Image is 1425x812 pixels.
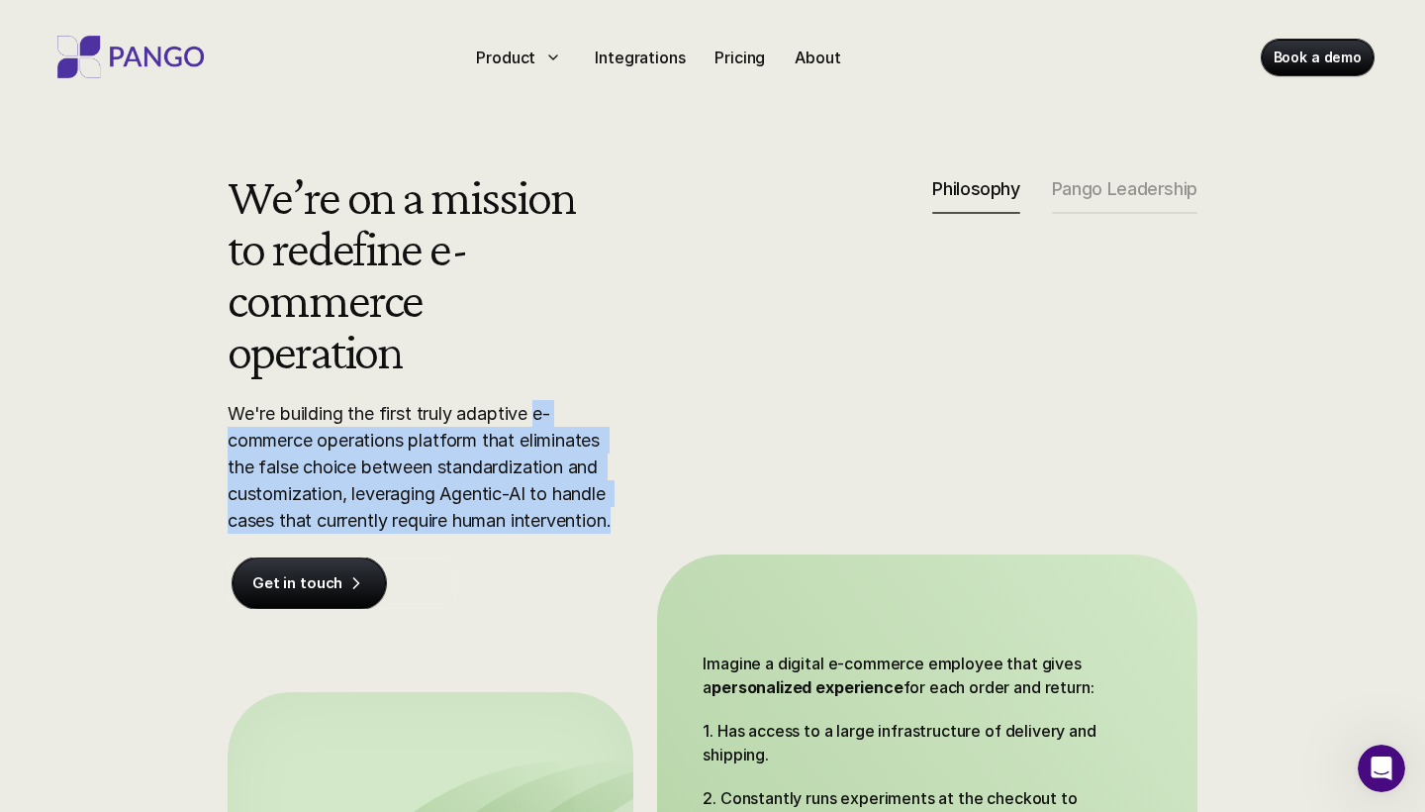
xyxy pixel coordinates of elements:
p: Pango Leadership [1052,178,1197,200]
p: Product [476,46,535,69]
p: Book a demo [1274,48,1362,67]
p: About [795,46,840,69]
h2: We’re on a mission to redefine e-commerce operation [228,170,587,376]
a: Integrations [587,42,693,73]
a: Pricing [707,42,773,73]
p: Philosophy [932,178,1019,200]
strong: personalized experience [712,677,902,697]
a: Get in touch [233,558,386,609]
p: Integrations [595,46,685,69]
p: 1. Has access to a large infrastructure of delivery and shipping. [703,719,1108,766]
p: Get in touch [252,573,342,593]
a: About [787,42,848,73]
iframe: Intercom live chat [1358,745,1405,792]
p: Imagine a digital e-commerce employee that gives a for each order and return: [703,652,1108,699]
p: We're building the first truly adaptive e-commerce operations platform that eliminates the false ... [228,400,623,534]
p: Pricing [714,46,765,69]
a: Book a demo [1262,40,1374,75]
